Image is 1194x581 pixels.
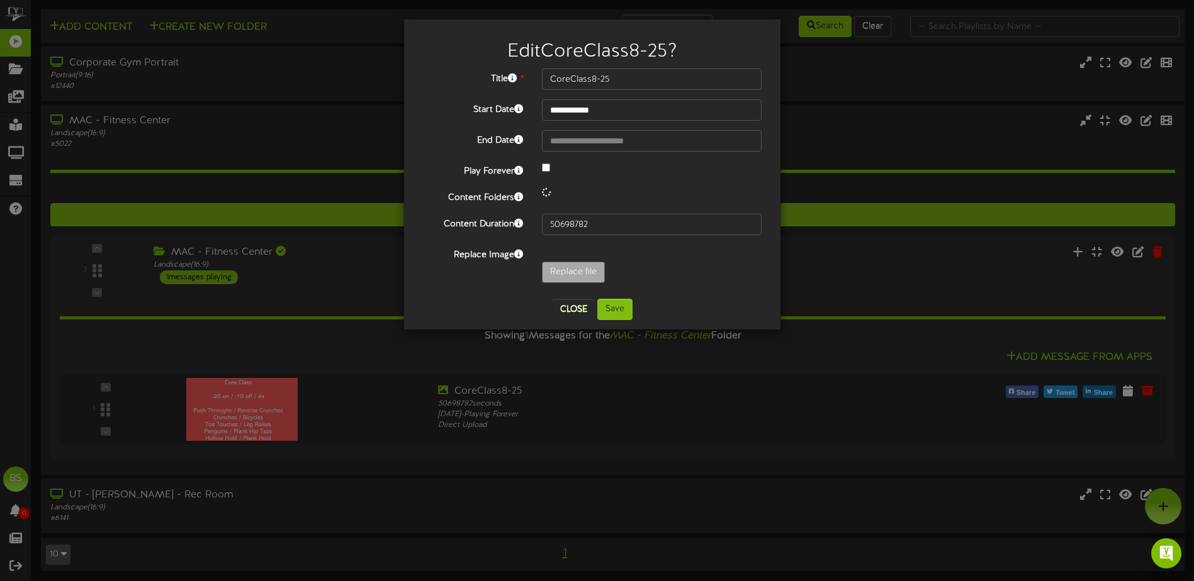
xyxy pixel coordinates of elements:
label: Start Date [414,99,532,116]
input: Title [542,69,762,90]
button: Save [597,299,633,320]
label: Content Folders [414,187,532,204]
h2: Edit CoreClass8-25 ? [423,41,762,62]
label: Content Duration [414,214,532,231]
div: Open Intercom Messenger [1151,538,1181,568]
label: End Date [414,130,532,147]
label: Play Forever [414,161,532,178]
label: Replace Image [414,245,532,262]
button: Close [553,299,595,319]
input: 15 [542,214,762,235]
label: Title [414,69,532,86]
